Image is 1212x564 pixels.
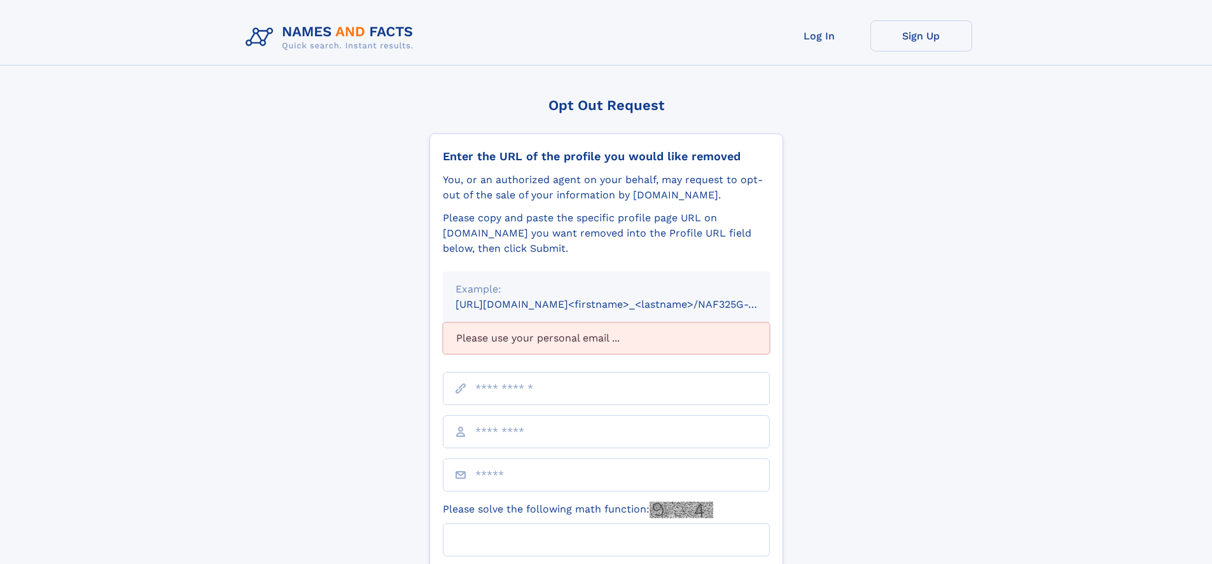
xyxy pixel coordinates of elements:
div: Enter the URL of the profile you would like removed [443,149,770,163]
img: Logo Names and Facts [240,20,424,55]
a: Sign Up [870,20,972,52]
div: Please copy and paste the specific profile page URL on [DOMAIN_NAME] you want removed into the Pr... [443,210,770,256]
label: Please solve the following math function: [443,502,713,518]
div: Example: [456,282,757,297]
div: Opt Out Request [429,97,783,113]
a: Log In [769,20,870,52]
div: You, or an authorized agent on your behalf, may request to opt-out of the sale of your informatio... [443,172,770,203]
small: [URL][DOMAIN_NAME]<firstname>_<lastname>/NAF325G-xxxxxxxx [456,298,794,310]
div: Please use your personal email ... [443,322,770,354]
